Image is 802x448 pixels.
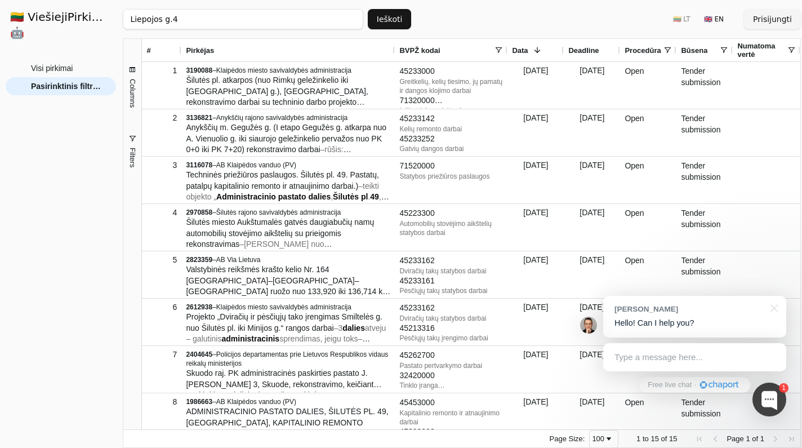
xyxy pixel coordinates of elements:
span: AB Klaipėdos vanduo (PV) [216,161,296,169]
div: Pastato pertvarkymo darbai [399,361,503,370]
span: 2404645 [186,351,212,358]
div: [DATE] [507,204,564,251]
div: 100 [592,434,604,443]
div: Page Size: [550,434,585,443]
div: Pėsčiųjų takų įrengimo darbai [399,334,503,343]
span: BVPŽ kodai [399,46,440,55]
span: of [752,434,758,443]
div: – [186,161,390,170]
div: Kelių remonto darbai [399,125,503,134]
div: [DATE] [564,157,620,203]
div: – [186,208,390,217]
div: [DATE] [507,157,564,203]
span: 49 [370,192,379,201]
div: Tender submission [676,393,733,440]
span: [PERSON_NAME] nuo važiuojamosios [186,239,332,260]
span: AB Klaipėdos vanduo (PV) [216,398,296,406]
span: Procedūra [625,46,661,55]
p: Hello! Can I help you? [614,317,775,329]
span: 1 [746,434,750,443]
div: 45233161 [399,276,503,287]
div: 7 [146,347,177,363]
span: 3136821 [186,114,212,122]
span: Skuodo raj. PK administracinės paskirties pastato J. [PERSON_NAME] 3, Skuode, rekonstravimo, keič... [186,369,381,411]
div: [DATE] [564,299,620,345]
span: to [643,434,649,443]
span: 3 [338,323,342,332]
div: 45233000 [399,66,503,77]
span: dalies [342,323,365,332]
div: Tender submission [676,204,733,251]
div: [DATE] [564,62,620,109]
div: 35121700 [399,390,503,401]
span: AB Via Lietuva [216,256,261,264]
span: Klaipėdos miesto savivaldybės administracija [216,66,351,74]
div: Previous Page [711,434,720,443]
div: [DATE] [507,346,564,393]
span: Klaipėdos miesto savivaldybės administracija [216,303,351,311]
div: Tender submission [676,109,733,156]
div: Open [620,109,676,156]
span: Visi pirkimai [31,60,73,77]
div: Tinklo įranga [399,381,503,390]
div: Last Page [787,434,796,443]
div: 45453000 [399,397,503,409]
div: 45233162 [399,303,503,314]
div: · [694,380,697,391]
div: Dviračių takų statybos darbai [399,267,503,276]
div: Open [620,62,676,109]
span: # [146,46,150,55]
span: Administracinio [216,192,276,201]
div: 2 [146,110,177,126]
div: 6 [146,299,177,316]
div: Type a message here... [603,343,786,371]
div: 45262700 [399,350,503,361]
span: – – – [186,239,381,282]
div: Greitkelių, kelių tiesimo, jų pamatų ir dangos klojimo darbai [399,77,503,95]
span: Valstybinės reikšmės krašto kelio Nr. 164 [GEOGRAPHIC_DATA]–[GEOGRAPHIC_DATA]–[GEOGRAPHIC_DATA] r... [186,265,390,307]
span: Šilutės [333,192,359,201]
span: Free live chat [648,380,692,391]
span: 15 [669,434,677,443]
span: sprendimas, jeigu toks [279,334,358,343]
div: 4 [146,205,177,221]
div: – [186,113,390,122]
div: First Page [695,434,704,443]
div: Open [620,251,676,298]
span: 2970858 [186,209,212,216]
div: – [186,303,390,312]
div: Tender submission [676,251,733,298]
span: dalis [278,429,296,438]
span: Filters [128,148,137,167]
span: pastato [278,192,306,201]
span: Policijos departamentas prie Lietuvos Respublikos vidaus reikalų ministerijos [186,351,388,367]
span: administracinis [221,334,279,343]
div: 1 [146,63,177,79]
div: Kapitalinio remonto ir atnaujinimo darbai [399,409,503,427]
div: Pėsčiųjų takų statybos darbai [399,286,503,295]
button: Ieškoti [368,9,412,29]
div: 45300000 [399,427,503,438]
div: 45233142 [399,113,503,125]
span: dalies [308,192,331,201]
div: Statybos priežiūros paslaugos [399,172,503,181]
div: [PERSON_NAME] [614,304,764,314]
div: Dviračių takų statybos darbai [399,314,503,323]
span: Šilutės pl. atkarpos (nuo Rimkų geležinkelio iki [GEOGRAPHIC_DATA] g.), [GEOGRAPHIC_DATA], rekons... [186,76,368,118]
div: – [186,397,390,406]
span: Anykščių m. Gegužės g. (I etapo Gegužės g. atkarpa nuo A. Vienuolio g. iki siaurojo geležinkelio ... [186,123,386,154]
button: Prisijungti [744,9,801,29]
span: 1 [636,434,640,443]
div: [DATE] [564,109,620,156]
div: [DATE] [507,109,564,156]
span: Columns [128,79,137,108]
span: , [379,192,389,201]
div: 45233162 [399,255,503,267]
div: 1 [779,383,788,393]
div: 3 [146,157,177,174]
div: [DATE] [507,251,564,298]
div: [DATE] [564,251,620,298]
span: , [331,192,333,201]
div: – [186,350,390,368]
div: Automobilių stovėjimo aikštelių statybos darbai [399,219,503,237]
